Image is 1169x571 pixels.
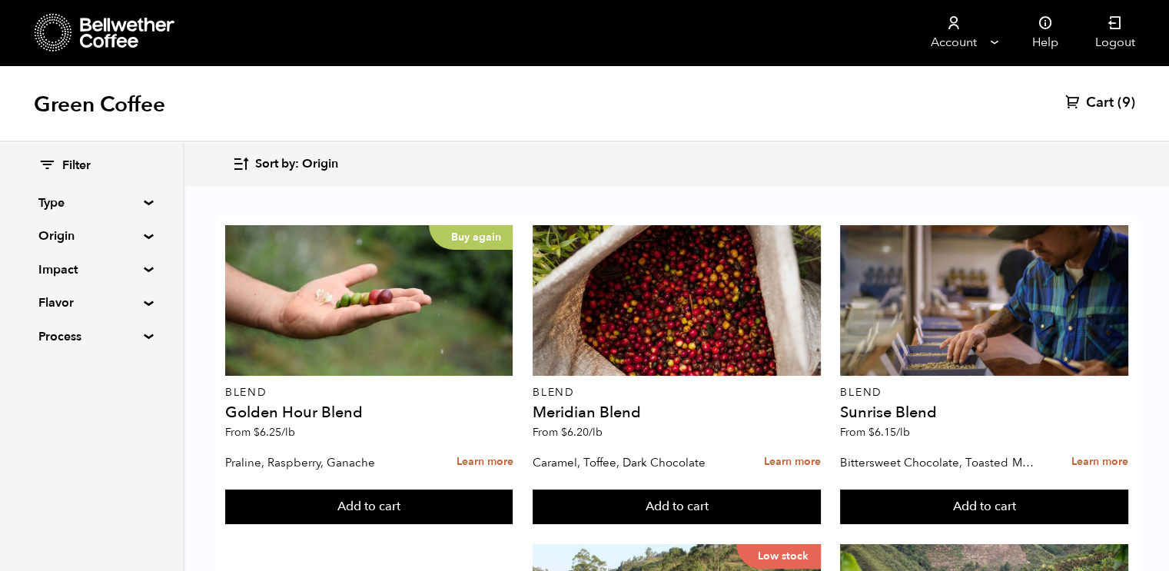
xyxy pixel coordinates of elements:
[896,425,910,440] span: /lb
[533,451,729,474] p: Caramel, Toffee, Dark Chocolate
[561,425,567,440] span: $
[1118,94,1135,112] span: (9)
[840,490,1128,525] button: Add to cart
[34,91,165,118] h1: Green Coffee
[225,225,513,376] a: Buy again
[225,405,513,420] h4: Golden Hour Blend
[533,387,821,398] p: Blend
[1086,94,1114,112] span: Cart
[38,227,144,245] summary: Origin
[533,490,821,525] button: Add to cart
[868,425,875,440] span: $
[840,387,1128,398] p: Blend
[281,425,295,440] span: /lb
[225,490,513,525] button: Add to cart
[62,158,91,174] span: Filter
[232,146,338,182] button: Sort by: Origin
[840,405,1128,420] h4: Sunrise Blend
[764,446,821,479] a: Learn more
[456,446,513,479] a: Learn more
[533,405,821,420] h4: Meridian Blend
[254,425,295,440] bdi: 6.25
[589,425,603,440] span: /lb
[429,225,513,250] p: Buy again
[225,387,513,398] p: Blend
[38,261,144,279] summary: Impact
[38,294,144,312] summary: Flavor
[255,156,338,173] span: Sort by: Origin
[1065,94,1135,112] a: Cart (9)
[38,327,144,346] summary: Process
[868,425,910,440] bdi: 6.15
[38,194,144,212] summary: Type
[225,451,421,474] p: Praline, Raspberry, Ganache
[736,544,821,569] p: Low stock
[254,425,260,440] span: $
[225,425,295,440] span: From
[533,425,603,440] span: From
[840,451,1036,474] p: Bittersweet Chocolate, Toasted Marshmallow, Candied Orange, Praline
[561,425,603,440] bdi: 6.20
[1071,446,1128,479] a: Learn more
[840,425,910,440] span: From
